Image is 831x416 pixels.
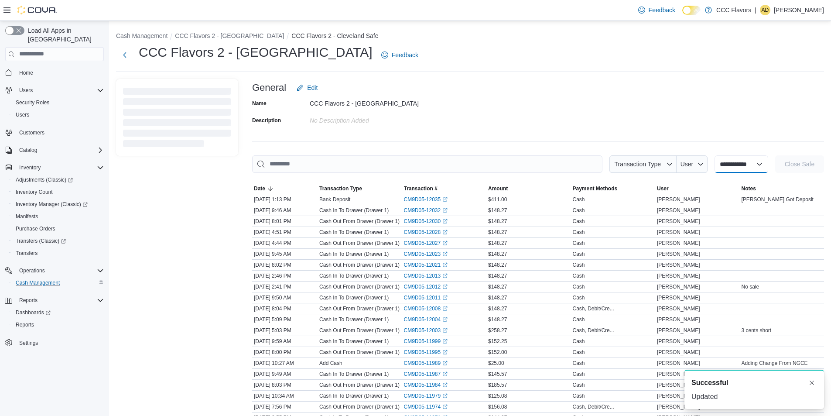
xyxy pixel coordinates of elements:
button: Cash Management [116,32,168,39]
span: No sale [742,283,759,290]
span: Operations [16,265,104,276]
span: [PERSON_NAME] [657,196,700,203]
div: No Description added [310,113,427,124]
span: $148.27 [488,316,507,323]
span: Transfers (Classic) [16,237,66,244]
a: CM9D05-12012External link [404,283,448,290]
span: [PERSON_NAME] [657,272,700,279]
svg: External link [442,306,448,311]
span: [PERSON_NAME] [657,229,700,236]
span: Security Roles [12,97,104,108]
button: Dismiss toast [807,378,817,388]
button: Reports [9,319,107,331]
span: [PERSON_NAME] [657,261,700,268]
span: Adding Change From NGCE [742,360,808,367]
a: Inventory Count [12,187,56,197]
div: [DATE] 8:01 PM [252,216,318,227]
a: Feedback [635,1,679,19]
a: CM9D05-12028External link [404,229,448,236]
svg: External link [442,350,448,355]
button: Operations [2,265,107,277]
span: $148.27 [488,207,507,214]
div: Andrea Derosier [760,5,770,15]
button: Date [252,183,318,194]
div: Cash [573,229,585,236]
a: CM9D05-11995External link [404,349,448,356]
span: Successful [691,378,728,388]
a: CM9D05-12004External link [404,316,448,323]
span: [PERSON_NAME] [657,305,700,312]
button: Users [2,84,107,96]
a: CM9D05-11979External link [404,392,448,399]
p: Cash In To Drawer (Drawer 1) [319,207,389,214]
span: Settings [16,337,104,348]
a: CM9D05-11974External link [404,403,448,410]
span: [PERSON_NAME] [657,327,700,334]
span: $145.57 [488,371,507,378]
button: Security Roles [9,96,107,109]
div: Cash [573,294,585,301]
h3: General [252,83,286,93]
span: $152.00 [488,349,507,356]
a: Manifests [12,211,41,222]
div: [DATE] 8:03 PM [252,380,318,390]
div: Cash, Debit/Cre... [573,305,614,312]
button: User [677,155,708,173]
div: Cash, Debit/Cre... [573,403,614,410]
a: CM9D05-12021External link [404,261,448,268]
a: CM9D05-12027External link [404,240,448,247]
span: Purchase Orders [16,225,55,232]
button: Edit [293,79,321,96]
span: Inventory Manager (Classic) [12,199,104,210]
p: Cash Out From Drawer (Drawer 1) [319,327,400,334]
a: Cash Management [12,278,63,288]
span: User [657,185,669,192]
span: Settings [19,340,38,347]
span: Load All Apps in [GEOGRAPHIC_DATA] [24,26,104,44]
div: [DATE] 1:13 PM [252,194,318,205]
a: Users [12,110,33,120]
span: [PERSON_NAME] [657,218,700,225]
div: Cash [573,338,585,345]
div: Cash [573,261,585,268]
svg: External link [442,273,448,278]
a: Customers [16,127,48,138]
p: | [755,5,756,15]
span: Transaction Type [319,185,362,192]
div: [DATE] 9:45 AM [252,249,318,259]
button: CCC Flavors 2 - [GEOGRAPHIC_DATA] [175,32,284,39]
span: Feedback [392,51,418,59]
button: Cash Management [9,277,107,289]
span: Catalog [19,147,37,154]
a: CM9D05-11984External link [404,382,448,388]
span: Purchase Orders [12,223,104,234]
span: Inventory Manager (Classic) [16,201,88,208]
a: Reports [12,320,38,330]
p: [PERSON_NAME] [774,5,824,15]
svg: External link [442,295,448,300]
span: $411.00 [488,196,507,203]
div: Cash [573,272,585,279]
svg: External link [442,393,448,399]
span: Manifests [16,213,38,220]
svg: External link [442,361,448,366]
div: Cash [573,283,585,290]
div: Cash [573,371,585,378]
span: Reports [12,320,104,330]
div: Cash [573,240,585,247]
a: Settings [16,338,41,348]
span: Home [19,69,33,76]
button: Inventory [2,162,107,174]
button: Transaction Type [609,155,677,173]
input: This is a search bar. As you type, the results lower in the page will automatically filter. [252,155,602,173]
a: CM9D05-12030External link [404,218,448,225]
div: [DATE] 5:03 PM [252,325,318,336]
svg: External link [442,382,448,388]
p: Cash In To Drawer (Drawer 1) [319,316,389,323]
button: Customers [2,126,107,139]
span: Date [254,185,265,192]
span: $148.27 [488,229,507,236]
span: [PERSON_NAME] [657,294,700,301]
span: Close Safe [785,160,814,168]
span: $148.27 [488,305,507,312]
